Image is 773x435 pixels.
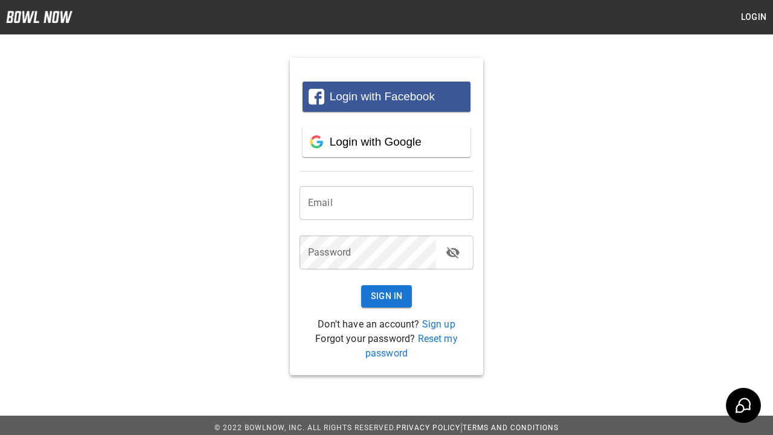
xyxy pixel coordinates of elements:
[330,90,435,103] span: Login with Facebook
[463,424,559,432] a: Terms and Conditions
[365,333,458,359] a: Reset my password
[361,285,412,308] button: Sign In
[330,135,422,148] span: Login with Google
[734,6,773,28] button: Login
[396,424,460,432] a: Privacy Policy
[6,11,72,23] img: logo
[300,317,473,332] p: Don't have an account?
[214,424,396,432] span: © 2022 BowlNow, Inc. All Rights Reserved.
[422,318,455,330] a: Sign up
[441,240,465,265] button: toggle password visibility
[303,127,470,157] button: Login with Google
[300,332,473,361] p: Forgot your password?
[303,82,470,112] button: Login with Facebook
